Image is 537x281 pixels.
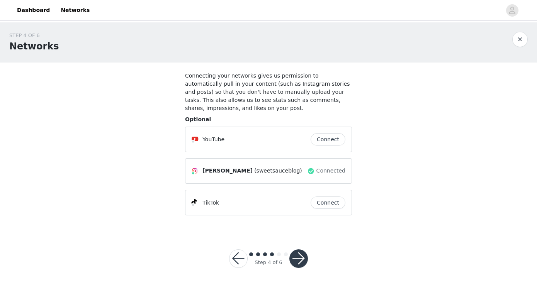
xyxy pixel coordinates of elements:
[192,168,198,174] img: Instagram Icon
[255,259,282,266] div: Step 4 of 6
[56,2,94,19] a: Networks
[254,167,302,175] span: (sweetsauceblog)
[311,196,345,209] button: Connect
[202,199,219,207] p: TikTok
[185,116,211,122] span: Optional
[202,167,253,175] span: [PERSON_NAME]
[9,32,59,39] div: STEP 4 OF 6
[185,72,352,112] h4: Connecting your networks gives us permission to automatically pull in your content (such as Insta...
[12,2,54,19] a: Dashboard
[508,4,516,17] div: avatar
[316,167,345,175] span: Connected
[311,133,345,146] button: Connect
[9,39,59,53] h1: Networks
[202,135,224,144] p: YouTube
